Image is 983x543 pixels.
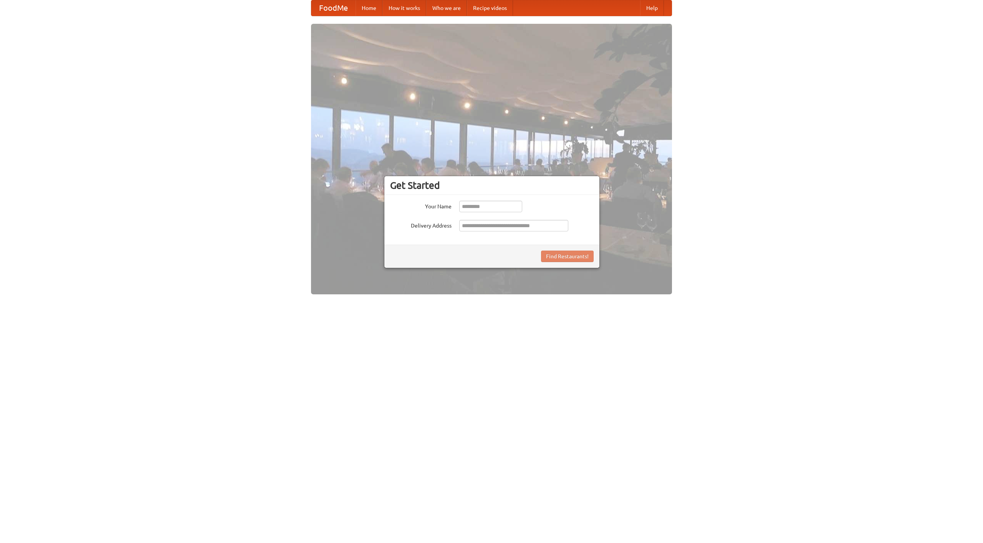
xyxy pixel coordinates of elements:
label: Your Name [390,201,452,210]
button: Find Restaurants! [541,251,594,262]
a: Home [356,0,382,16]
a: FoodMe [311,0,356,16]
a: How it works [382,0,426,16]
a: Help [640,0,664,16]
label: Delivery Address [390,220,452,229]
a: Who we are [426,0,467,16]
h3: Get Started [390,180,594,191]
a: Recipe videos [467,0,513,16]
